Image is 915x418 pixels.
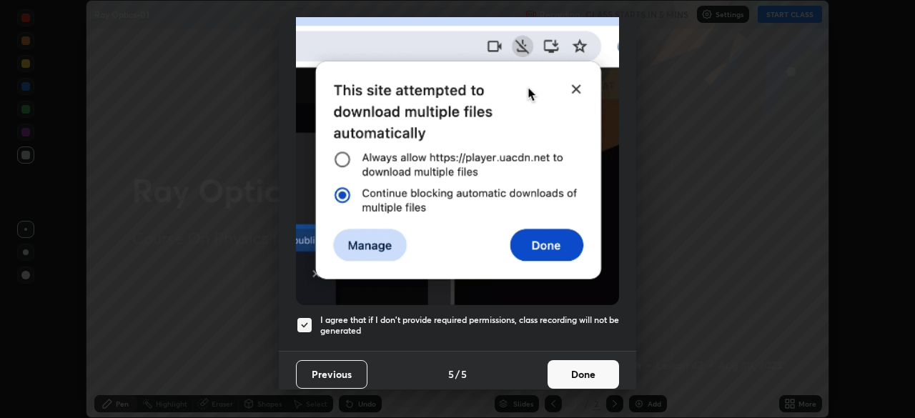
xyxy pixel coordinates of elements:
button: Done [548,360,619,389]
h4: 5 [448,367,454,382]
h4: / [455,367,460,382]
h4: 5 [461,367,467,382]
button: Previous [296,360,367,389]
h5: I agree that if I don't provide required permissions, class recording will not be generated [320,314,619,337]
